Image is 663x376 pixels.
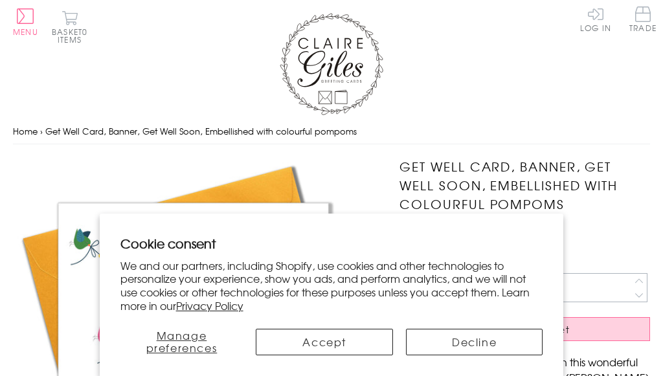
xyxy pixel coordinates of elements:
[256,329,393,355] button: Accept
[406,329,543,355] button: Decline
[629,6,657,34] a: Trade
[146,327,218,355] span: Manage preferences
[13,125,38,137] a: Home
[13,118,650,145] nav: breadcrumbs
[120,259,543,313] p: We and our partners, including Shopify, use cookies and other technologies to personalize your ex...
[120,234,543,252] h2: Cookie consent
[45,125,357,137] span: Get Well Card, Banner, Get Well Soon, Embellished with colourful pompoms
[629,6,657,32] span: Trade
[120,329,243,355] button: Manage preferences
[580,6,611,32] a: Log In
[40,125,43,137] span: ›
[399,157,650,213] h1: Get Well Card, Banner, Get Well Soon, Embellished with colourful pompoms
[13,26,38,38] span: Menu
[58,26,87,45] span: 0 items
[13,8,38,36] button: Menu
[52,10,87,43] button: Basket0 items
[280,13,383,115] img: Claire Giles Greetings Cards
[176,298,243,313] a: Privacy Policy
